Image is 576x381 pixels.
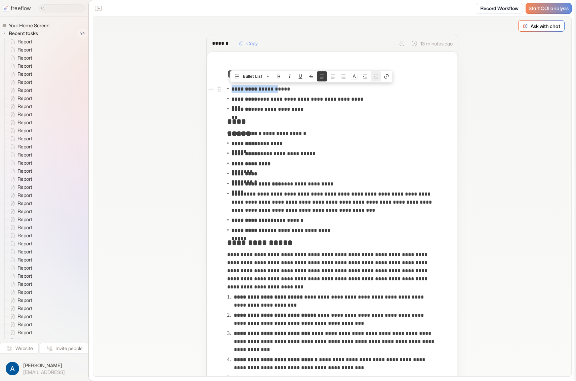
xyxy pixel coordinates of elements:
a: Report [5,102,35,110]
a: Report [5,256,35,264]
span: Report [16,224,34,231]
span: Report [16,55,34,61]
button: [PERSON_NAME][EMAIL_ADDRESS] [4,360,84,377]
button: Recent tasks [2,29,41,37]
span: Recent tasks [7,30,40,37]
a: Report [5,272,35,280]
a: Report [5,248,35,256]
a: Your Home Screen [2,22,52,29]
a: Report [5,328,35,337]
a: Report [5,135,35,143]
span: Report [16,95,34,102]
span: Report [16,232,34,239]
span: Report [16,143,34,150]
span: Report [16,184,34,190]
span: Report [16,192,34,199]
a: Report [5,183,35,191]
p: Ask with chat [531,23,560,30]
span: Report [16,305,34,312]
span: Report [16,63,34,69]
button: Nest block [360,71,370,81]
button: Colors [349,71,359,81]
a: Report [5,223,35,232]
a: Report [5,167,35,175]
span: [PERSON_NAME] [23,362,65,369]
a: Report [5,232,35,240]
span: Start COI analysis [529,6,569,11]
p: freeflow [11,4,31,12]
a: Report [5,296,35,304]
span: Report [16,71,34,77]
span: Report [16,119,34,126]
span: Report [16,151,34,158]
span: Report [16,160,34,166]
a: Report [5,304,35,312]
span: Your Home Screen [7,22,51,29]
span: 74 [77,29,88,38]
span: Report [16,297,34,304]
span: Report [16,87,34,94]
span: Report [16,103,34,110]
button: Align text center [328,71,338,81]
span: Report [16,79,34,85]
button: Bold [274,71,284,81]
a: Report [5,207,35,215]
span: Report [16,176,34,182]
span: Report [16,337,34,344]
a: Start COI analysis [526,3,572,14]
a: Report [5,151,35,159]
a: freeflow [3,4,31,12]
a: Report [5,264,35,272]
span: Report [16,313,34,320]
p: 13 minutes ago [420,40,453,47]
button: Align text left [317,71,327,81]
a: Report [5,175,35,183]
span: Report [16,265,34,271]
a: Report [5,159,35,167]
span: Report [16,135,34,142]
a: Report [5,215,35,223]
a: Report [5,127,35,135]
a: Report [5,337,35,345]
a: Report [5,312,35,320]
a: Report [5,86,35,94]
a: Report [5,199,35,207]
a: Report [5,240,35,248]
span: Report [16,281,34,287]
button: Bullet List [231,71,273,81]
span: Bullet List [243,71,262,81]
button: Align text right [338,71,348,81]
a: Report [5,78,35,86]
span: Report [16,248,34,255]
span: Report [16,273,34,279]
span: Report [16,321,34,328]
span: Report [16,127,34,134]
a: Report [5,280,35,288]
button: Italic [285,71,295,81]
span: Report [16,200,34,207]
a: Report [5,70,35,78]
a: Report [5,54,35,62]
button: Unnest block [371,71,381,81]
span: Report [16,216,34,223]
button: Add block [207,85,215,93]
span: Report [16,240,34,247]
a: Report [5,46,35,54]
span: Report [16,111,34,118]
a: Report [5,191,35,199]
span: Report [16,208,34,215]
a: Report [5,62,35,70]
span: [EMAIL_ADDRESS] [23,369,65,375]
button: Open block menu [215,85,223,93]
img: profile [6,362,19,375]
a: Report [5,38,35,46]
a: Report [5,288,35,296]
button: Close the sidebar [93,3,104,14]
button: Underline [295,71,305,81]
a: Record Workflow [476,3,523,14]
a: Report [5,143,35,151]
a: Report [5,320,35,328]
button: Create link [381,71,392,81]
span: Report [16,329,34,336]
a: Report [5,110,35,118]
